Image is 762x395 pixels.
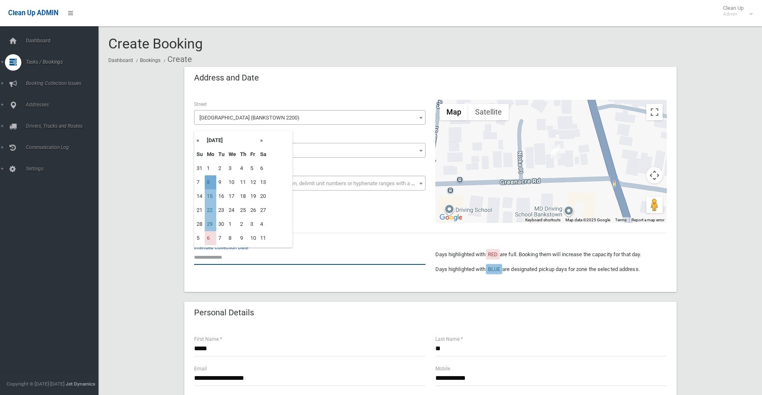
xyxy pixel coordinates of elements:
[195,203,205,217] td: 21
[646,104,663,120] button: Toggle fullscreen view
[525,217,561,223] button: Keyboard shortcuts
[723,11,744,17] small: Admin
[216,217,227,231] td: 30
[238,217,248,231] td: 2
[227,231,238,245] td: 8
[195,231,205,245] td: 5
[23,166,105,172] span: Settings
[216,161,227,175] td: 2
[108,35,203,52] span: Create Booking
[184,70,269,86] header: Address and Date
[194,143,426,158] span: 181
[227,217,238,231] td: 1
[258,231,268,245] td: 11
[227,175,238,189] td: 10
[199,180,429,186] span: Select the unit number from the dropdown, delimit unit numbers or hyphenate ranges with a comma
[216,231,227,245] td: 7
[258,189,268,203] td: 20
[227,189,238,203] td: 17
[488,266,500,272] span: BLUE
[227,161,238,175] td: 3
[248,231,258,245] td: 10
[238,175,248,189] td: 11
[184,305,264,321] header: Personal Details
[646,167,663,184] button: Map camera controls
[205,203,216,217] td: 22
[216,147,227,161] th: Tu
[248,203,258,217] td: 26
[216,189,227,203] td: 16
[437,212,465,223] img: Google
[227,203,238,217] td: 24
[439,104,468,120] button: Show street map
[205,189,216,203] td: 15
[551,145,561,158] div: 181 Greenacre Road, BANKSTOWN NSW 2200
[195,147,205,161] th: Su
[196,112,423,124] span: Greenacre Road (BANKSTOWN 2200)
[195,161,205,175] td: 31
[195,133,205,147] th: «
[205,175,216,189] td: 8
[205,231,216,245] td: 6
[435,264,667,274] p: Days highlighted with are designated pickup days for zone the selected address.
[238,231,248,245] td: 9
[488,251,498,257] span: RED
[565,218,610,222] span: Map data ©2025 Google
[66,381,95,387] strong: Jet Dynamics
[468,104,509,120] button: Show satellite imagery
[23,145,105,150] span: Communication Log
[162,52,192,67] li: Create
[248,217,258,231] td: 3
[632,218,664,222] a: Report a map error
[205,147,216,161] th: Mo
[216,203,227,217] td: 23
[258,203,268,217] td: 27
[108,57,133,63] a: Dashboard
[195,189,205,203] td: 14
[196,145,423,156] span: 181
[719,5,752,17] span: Clean Up
[258,217,268,231] td: 4
[227,147,238,161] th: We
[258,161,268,175] td: 6
[23,80,105,86] span: Booking Collection Issues
[23,38,105,44] span: Dashboard
[437,212,465,223] a: Open this area in Google Maps (opens a new window)
[258,175,268,189] td: 13
[646,197,663,213] button: Drag Pegman onto the map to open Street View
[23,59,105,65] span: Tasks / Bookings
[258,147,268,161] th: Sa
[248,175,258,189] td: 12
[23,102,105,108] span: Addresses
[435,250,667,260] p: Days highlighted with are full. Booking them will increase the capacity for that day.
[216,175,227,189] td: 9
[248,147,258,161] th: Fr
[140,57,160,63] a: Bookings
[248,161,258,175] td: 5
[258,133,268,147] th: »
[23,123,105,129] span: Drivers, Trucks and Routes
[205,217,216,231] td: 29
[238,147,248,161] th: Th
[194,110,426,125] span: Greenacre Road (BANKSTOWN 2200)
[205,133,258,147] th: [DATE]
[238,161,248,175] td: 4
[248,189,258,203] td: 19
[8,9,58,17] span: Clean Up ADMIN
[195,175,205,189] td: 7
[195,217,205,231] td: 28
[7,381,64,387] span: Copyright © [DATE]-[DATE]
[238,189,248,203] td: 18
[205,161,216,175] td: 1
[615,218,627,222] a: Terms (opens in new tab)
[238,203,248,217] td: 25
